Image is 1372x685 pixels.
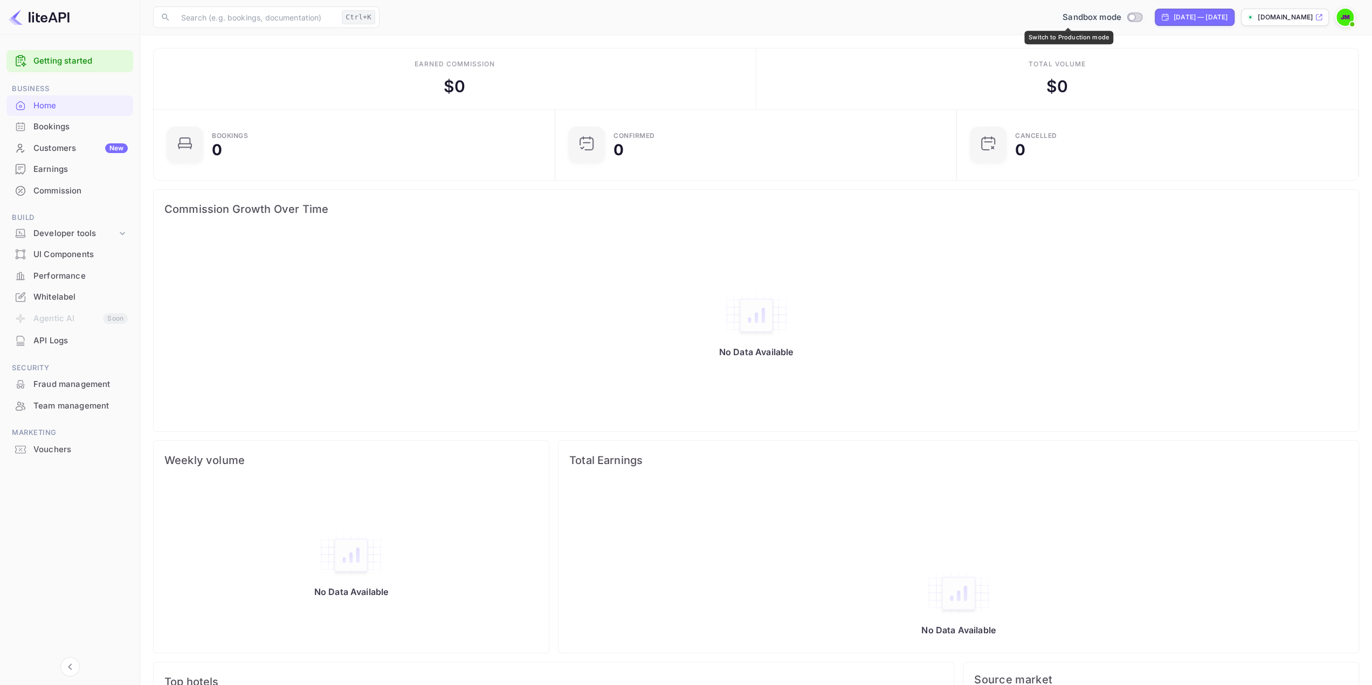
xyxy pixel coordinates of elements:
div: API Logs [33,335,128,347]
div: Fraud management [33,378,128,391]
div: Team management [6,396,133,417]
div: Bookings [33,121,128,133]
span: Total Earnings [569,452,1348,469]
div: Performance [33,270,128,282]
div: CustomersNew [6,138,133,159]
span: Marketing [6,427,133,439]
a: Vouchers [6,439,133,459]
div: Switch to Production mode [1024,31,1113,44]
span: Commission Growth Over Time [164,200,1348,218]
div: 0 [1015,142,1025,157]
a: CustomersNew [6,138,133,158]
div: Bookings [6,116,133,137]
div: Developer tools [33,227,117,240]
div: Click to change the date range period [1155,9,1235,26]
div: Vouchers [6,439,133,460]
div: 0 [613,142,624,157]
a: Whitelabel [6,287,133,307]
img: empty-state-table2.svg [926,571,991,616]
a: Commission [6,181,133,200]
div: Switch to Production mode [1058,11,1146,24]
div: Confirmed [613,133,655,139]
div: CANCELLED [1015,133,1057,139]
div: Bookings [212,133,248,139]
img: empty-state-table2.svg [724,293,789,338]
div: Team management [33,400,128,412]
a: Getting started [33,55,128,67]
div: Commission [33,185,128,197]
div: Developer tools [6,224,133,243]
div: API Logs [6,330,133,351]
div: Whitelabel [33,291,128,303]
div: Performance [6,266,133,287]
div: Vouchers [33,444,128,456]
p: [DOMAIN_NAME] [1258,12,1313,22]
button: Collapse navigation [60,657,80,676]
a: Bookings [6,116,133,136]
div: $ 0 [444,74,465,99]
span: Weekly volume [164,452,538,469]
div: New [105,143,128,153]
a: Fraud management [6,374,133,394]
a: Home [6,95,133,115]
div: 0 [212,142,222,157]
p: No Data Available [314,586,389,597]
div: Earned commission [415,59,494,69]
a: UI Components [6,244,133,264]
div: Earnings [6,159,133,180]
div: UI Components [6,244,133,265]
div: Commission [6,181,133,202]
div: Fraud management [6,374,133,395]
input: Search (e.g. bookings, documentation) [175,6,337,28]
a: API Logs [6,330,133,350]
a: Earnings [6,159,133,179]
span: Security [6,362,133,374]
span: Business [6,83,133,95]
div: Earnings [33,163,128,176]
img: LiteAPI logo [9,9,70,26]
span: Sandbox mode [1063,11,1121,24]
div: $ 0 [1046,74,1068,99]
div: UI Components [33,248,128,261]
img: empty-state-table2.svg [319,532,383,578]
p: No Data Available [719,347,794,357]
div: Customers [33,142,128,155]
p: No Data Available [921,625,996,635]
div: Home [6,95,133,116]
span: Build [6,212,133,224]
div: Ctrl+K [342,10,375,24]
div: Whitelabel [6,287,133,308]
a: Performance [6,266,133,286]
a: Team management [6,396,133,416]
div: Home [33,100,128,112]
div: Getting started [6,50,133,72]
div: [DATE] — [DATE] [1174,12,1228,22]
div: Total volume [1028,59,1086,69]
img: John-Paul McKay [1336,9,1354,26]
